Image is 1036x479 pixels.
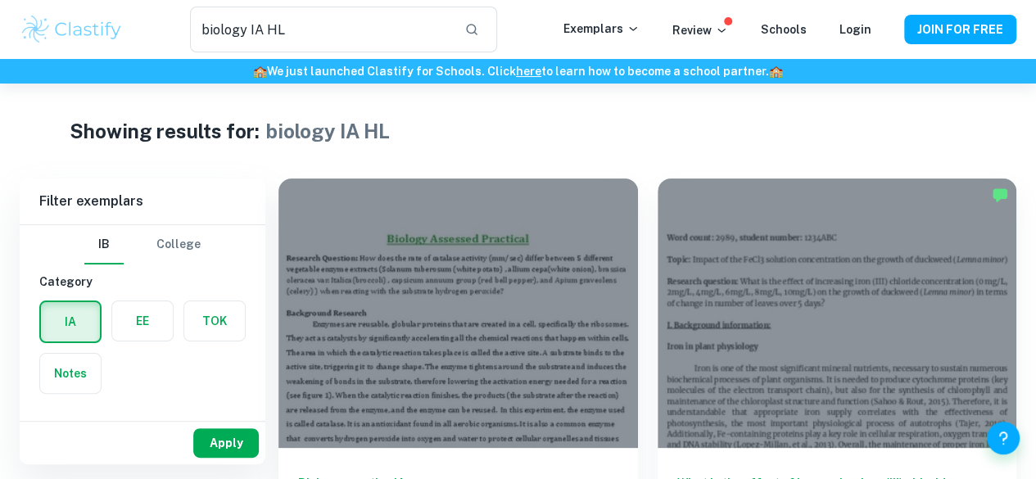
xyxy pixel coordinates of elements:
[193,428,259,458] button: Apply
[70,116,260,146] h1: Showing results for:
[266,116,390,146] h1: biology IA HL
[516,65,541,78] a: here
[904,15,1016,44] button: JOIN FOR FREE
[40,354,101,393] button: Notes
[253,65,267,78] span: 🏫
[987,422,1020,454] button: Help and Feedback
[41,302,100,341] button: IA
[3,62,1033,80] h6: We just launched Clastify for Schools. Click to learn how to become a school partner.
[190,7,452,52] input: Search for any exemplars...
[84,225,201,264] div: Filter type choice
[992,187,1008,203] img: Marked
[39,413,246,432] h6: Subject
[672,21,728,39] p: Review
[84,225,124,264] button: IB
[156,225,201,264] button: College
[769,65,783,78] span: 🏫
[112,301,173,341] button: EE
[20,13,124,46] img: Clastify logo
[839,23,871,36] a: Login
[563,20,640,38] p: Exemplars
[184,301,245,341] button: TOK
[20,178,265,224] h6: Filter exemplars
[761,23,807,36] a: Schools
[39,273,246,291] h6: Category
